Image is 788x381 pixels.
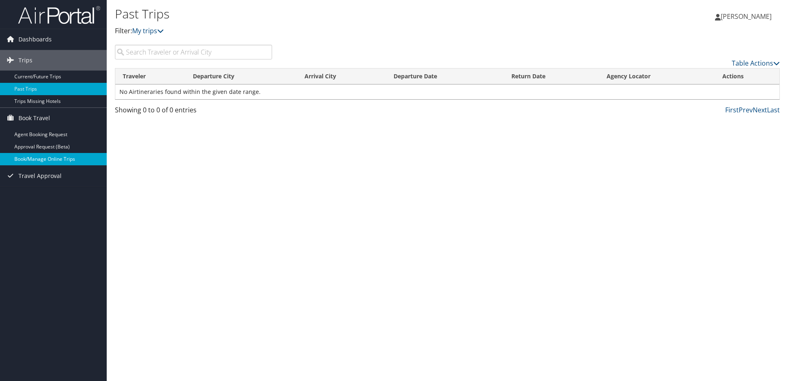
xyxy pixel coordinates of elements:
a: Next [753,105,767,114]
span: [PERSON_NAME] [721,12,772,21]
span: Dashboards [18,29,52,50]
a: Prev [739,105,753,114]
th: Arrival City: activate to sort column ascending [297,68,386,84]
span: Travel Approval [18,166,62,186]
span: Trips [18,50,32,71]
a: Table Actions [732,59,780,68]
th: Actions [715,68,779,84]
img: airportal-logo.png [18,5,100,25]
th: Traveler: activate to sort column ascending [115,68,186,84]
th: Departure Date: activate to sort column ascending [386,68,504,84]
td: No Airtineraries found within the given date range. [115,84,779,99]
a: First [725,105,739,114]
div: Showing 0 to 0 of 0 entries [115,105,272,119]
input: Search Traveler or Arrival City [115,45,272,59]
h1: Past Trips [115,5,558,23]
a: My trips [132,26,164,35]
span: Book Travel [18,108,50,128]
th: Agency Locator: activate to sort column ascending [599,68,715,84]
th: Return Date: activate to sort column ascending [504,68,599,84]
a: [PERSON_NAME] [715,4,780,29]
p: Filter: [115,26,558,37]
th: Departure City: activate to sort column ascending [186,68,297,84]
a: Last [767,105,780,114]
